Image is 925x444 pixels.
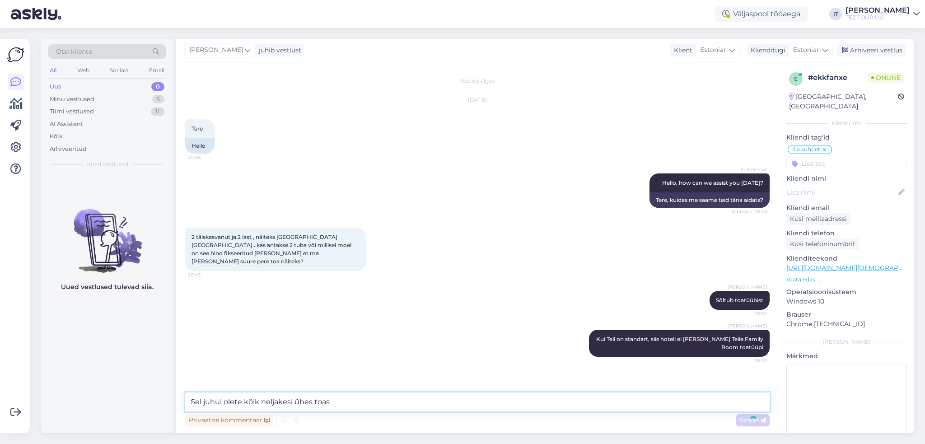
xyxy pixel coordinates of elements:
[786,213,850,225] div: Küsi meiliaadressi
[829,8,842,20] div: IT
[151,107,164,116] div: 11
[50,95,94,104] div: Minu vestlused
[649,192,770,208] div: Tere, kuidas me saame teid täna aidata?
[786,287,907,297] p: Operatsioonisüsteem
[192,125,203,132] span: Tere
[189,45,243,55] span: [PERSON_NAME]
[700,45,728,55] span: Estonian
[108,65,130,76] div: Socials
[188,271,222,278] span: 20:49
[185,96,770,104] div: [DATE]
[255,46,301,55] div: juhib vestlust
[716,297,763,304] span: Sõltub toatüübist
[86,160,128,168] span: Uued vestlused
[786,174,907,183] p: Kliendi nimi
[846,14,910,21] div: TEZ TOUR OÜ
[846,7,910,14] div: [PERSON_NAME]
[747,46,785,55] div: Klienditugi
[728,284,767,290] span: [PERSON_NAME]
[147,65,166,76] div: Email
[786,297,907,306] p: Windows 10
[50,120,83,129] div: AI Assistent
[786,238,859,250] div: Küsi telefoninumbrit
[792,147,822,152] span: Ilja suhtleb
[48,65,58,76] div: All
[192,234,353,265] span: 2 täiskasvanut ja 2 last , näiteks [GEOGRAPHIC_DATA] [GEOGRAPHIC_DATA]...kas antakse 2 tuba või m...
[56,47,92,56] span: Otsi kliente
[7,46,24,63] img: Askly Logo
[786,119,907,127] div: Kliendi info
[41,193,173,274] img: No chats
[786,319,907,329] p: Chrome [TECHNICAL_ID]
[868,73,904,83] span: Online
[846,7,920,21] a: [PERSON_NAME]TEZ TOUR OÜ
[733,310,767,317] span: 20:50
[61,282,154,292] p: Uued vestlused tulevad siia.
[50,145,87,154] div: Arhiveeritud
[733,357,767,364] span: 20:50
[786,229,907,238] p: Kliendi telefon
[786,254,907,263] p: Klienditeekond
[808,72,868,83] div: # ekkfanxe
[730,208,767,215] span: Nähtud ✓ 20:48
[151,82,164,91] div: 0
[670,46,692,55] div: Klient
[733,166,767,173] span: AI Assistent
[188,154,222,161] span: 20:48
[786,203,907,213] p: Kliendi email
[728,322,767,329] span: [PERSON_NAME]
[786,133,907,142] p: Kliendi tag'id
[786,310,907,319] p: Brauser
[50,107,94,116] div: Tiimi vestlused
[715,6,808,22] div: Väljaspool tööaega
[185,138,215,154] div: Hello
[152,95,164,104] div: 5
[50,82,61,91] div: Uus
[789,92,898,111] div: [GEOGRAPHIC_DATA], [GEOGRAPHIC_DATA]
[75,65,91,76] div: Web
[787,187,897,197] input: Lisa nimi
[50,132,63,141] div: Kõik
[786,338,907,346] div: [PERSON_NAME]
[794,75,798,82] span: e
[185,77,770,85] div: Vestlus algas
[786,157,907,170] input: Lisa tag
[786,276,907,284] p: Vaata edasi ...
[596,336,765,351] span: Kui Teil on standart, siis hotell ei [PERSON_NAME] Teile Family Room toatüüpi
[793,45,821,55] span: Estonian
[836,44,906,56] div: Arhiveeri vestlus
[662,179,763,186] span: Hello, how can we assist you [DATE]?
[786,351,907,361] p: Märkmed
